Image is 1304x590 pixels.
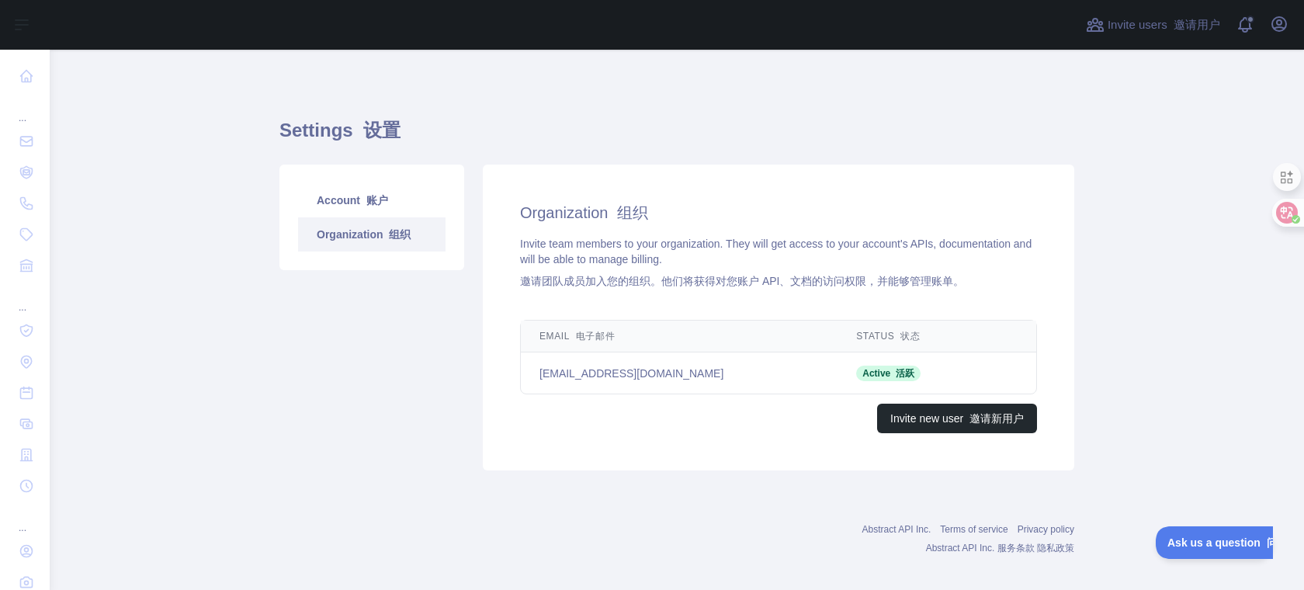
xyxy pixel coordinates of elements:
font: 邀请团队成员加入您的组织。他们将获得对您账户 API、文档的访问权限，并能够管理账单。 [520,275,964,287]
font: 问我们一个问题 [111,10,187,23]
button: Invite new user 邀请新用户 [877,404,1037,433]
td: [EMAIL_ADDRESS][DOMAIN_NAME] [521,352,838,394]
font: 邀请用户 [1174,18,1220,31]
font: 组织 [389,228,411,241]
div: Invite team members to your organization. They will get access to your account's APIs, documentat... [520,236,1037,295]
div: ... [12,503,37,534]
h2: Organization [520,202,1037,224]
button: Invite users 邀请用户 [1083,12,1223,37]
font: 组织 [617,204,648,221]
div: ... [12,93,37,124]
font: 设置 [363,120,401,141]
iframe: Toggle Customer Support [1156,526,1273,559]
font: 账户 [366,194,388,206]
div: ... [12,283,37,314]
font: 状态 [900,331,920,342]
th: Status [838,321,983,352]
th: Email [521,321,838,352]
a: Abstract API Inc. [862,524,931,535]
a: Terms of service [940,524,1007,535]
span: Active [856,366,921,381]
font: 电子邮件 [576,331,615,342]
font: Abstract API Inc. 服务条款 隐私政策 [926,543,1074,554]
a: Account 账户 [298,183,446,217]
font: 邀请新用户 [969,412,1024,425]
span: Invite users [1108,16,1220,34]
font: 活跃 [896,368,914,379]
h1: Settings [279,118,1074,155]
a: Privacy policy [1018,524,1074,535]
a: Organization 组织 [298,217,446,252]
